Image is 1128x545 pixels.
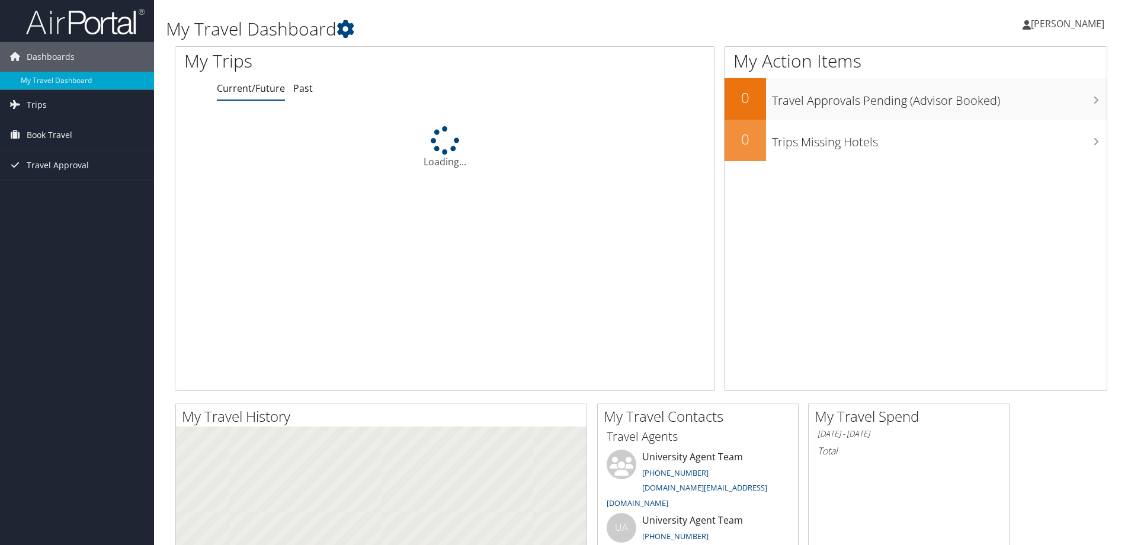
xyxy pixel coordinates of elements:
span: Trips [27,90,47,120]
h1: My Travel Dashboard [166,17,799,41]
a: Current/Future [217,82,285,95]
div: UA [607,513,636,543]
a: Past [293,82,313,95]
h3: Travel Approvals Pending (Advisor Booked) [772,86,1107,109]
span: Book Travel [27,120,72,150]
div: Loading... [175,126,714,169]
a: [PHONE_NUMBER] [642,531,709,541]
h2: My Travel Spend [815,406,1009,427]
a: [PHONE_NUMBER] [642,467,709,478]
a: 0Travel Approvals Pending (Advisor Booked) [725,78,1107,120]
h2: 0 [725,129,766,149]
a: [DOMAIN_NAME][EMAIL_ADDRESS][DOMAIN_NAME] [607,482,767,508]
span: Dashboards [27,42,75,72]
img: airportal-logo.png [26,8,145,36]
h1: My Action Items [725,49,1107,73]
a: [PERSON_NAME] [1023,6,1116,41]
h2: My Travel Contacts [604,406,798,427]
h1: My Trips [184,49,481,73]
span: Travel Approval [27,150,89,180]
h6: Total [818,444,1000,457]
h2: 0 [725,88,766,108]
a: 0Trips Missing Hotels [725,120,1107,161]
h2: My Travel History [182,406,587,427]
h3: Trips Missing Hotels [772,128,1107,150]
h3: Travel Agents [607,428,789,445]
h6: [DATE] - [DATE] [818,428,1000,440]
span: [PERSON_NAME] [1031,17,1104,30]
li: University Agent Team [601,450,795,513]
